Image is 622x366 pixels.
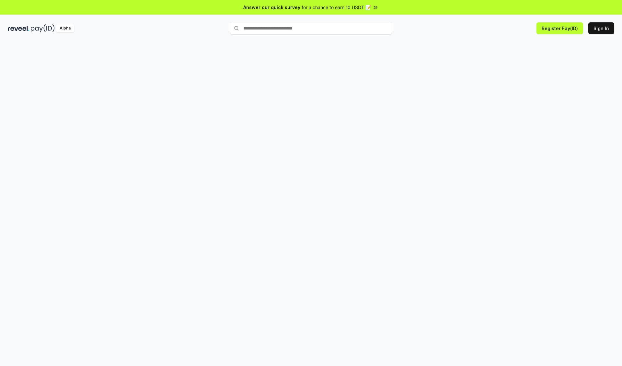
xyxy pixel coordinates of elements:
div: Alpha [56,24,74,32]
img: pay_id [31,24,55,32]
span: for a chance to earn 10 USDT 📝 [302,4,371,11]
img: reveel_dark [8,24,29,32]
button: Register Pay(ID) [536,22,583,34]
span: Answer our quick survey [243,4,300,11]
button: Sign In [588,22,614,34]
